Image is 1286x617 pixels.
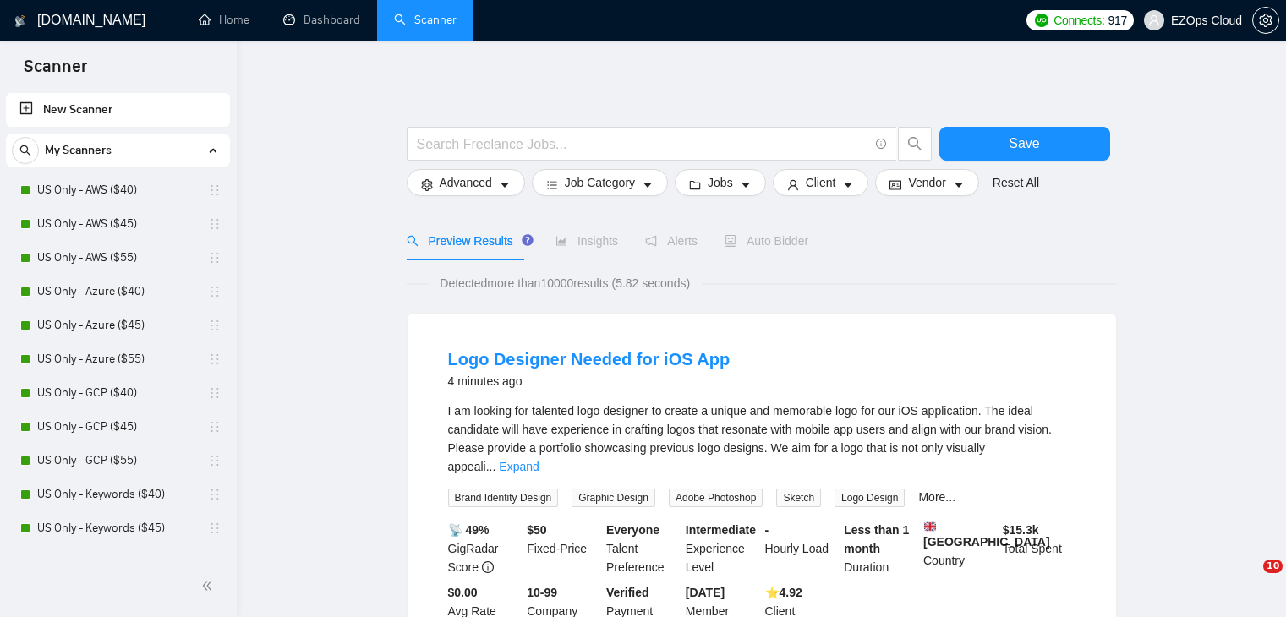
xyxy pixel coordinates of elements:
button: setting [1252,7,1279,34]
a: Logo Designer Needed for iOS App [448,350,731,369]
b: Intermediate [686,523,756,537]
span: robot [725,235,736,247]
span: I am looking for talented logo designer to create a unique and memorable logo for our iOS applica... [448,404,1052,473]
div: Duration [840,521,920,576]
button: barsJob Categorycaret-down [532,169,668,196]
b: - [765,523,769,537]
span: holder [208,285,222,298]
span: Detected more than 10000 results (5.82 seconds) [428,274,702,292]
span: Job Category [565,173,635,192]
img: logo [14,8,26,35]
span: Insights [555,234,618,248]
a: US Only - GCP ($55) [37,444,198,478]
span: Advanced [440,173,492,192]
img: upwork-logo.png [1035,14,1048,27]
b: $ 15.3k [1003,523,1039,537]
span: search [13,145,38,156]
span: Logo Design [835,489,905,507]
span: Auto Bidder [725,234,808,248]
span: holder [208,420,222,434]
span: holder [208,352,222,366]
span: info-circle [876,139,887,150]
span: Save [1009,133,1039,154]
span: caret-down [842,178,854,191]
div: Total Spent [999,521,1079,576]
button: Save [939,127,1110,161]
span: holder [208,454,222,467]
a: dashboardDashboard [283,13,360,27]
span: holder [208,521,222,535]
span: Client [806,173,836,192]
a: setting [1252,14,1279,27]
span: area-chart [555,235,567,247]
span: holder [208,386,222,400]
div: Fixed-Price [523,521,603,576]
a: US Only - AWS ($45) [37,207,198,241]
b: 10-99 [527,586,557,599]
b: $ 50 [527,523,546,537]
span: user [787,178,799,191]
span: search [899,136,931,151]
b: Less than 1 month [844,523,909,555]
li: New Scanner [6,93,230,127]
b: 📡 49% [448,523,490,537]
span: bars [546,178,558,191]
span: caret-down [953,178,965,191]
span: notification [645,235,657,247]
span: holder [208,251,222,265]
a: New Scanner [19,93,216,127]
span: 917 [1108,11,1126,30]
img: 🇬🇧 [924,521,936,532]
b: ⭐️ 4.92 [765,586,802,599]
b: [DATE] [686,586,725,599]
span: Vendor [908,173,945,192]
span: search [407,235,419,247]
button: userClientcaret-down [773,169,869,196]
a: US Only - Azure ($55) [37,342,198,376]
b: [GEOGRAPHIC_DATA] [923,521,1050,549]
span: Connects: [1053,11,1104,30]
a: US Only - Keywords ($40) [37,478,198,511]
span: user [1148,14,1160,26]
span: caret-down [642,178,654,191]
a: Expand [499,460,539,473]
button: idcardVendorcaret-down [875,169,978,196]
button: folderJobscaret-down [675,169,766,196]
div: Hourly Load [762,521,841,576]
a: More... [918,490,955,504]
div: Tooltip anchor [520,232,535,248]
b: $0.00 [448,586,478,599]
b: Everyone [606,523,659,537]
button: search [898,127,932,161]
a: US Only - GCP ($45) [37,410,198,444]
div: 4 minutes ago [448,371,731,391]
span: Adobe Photoshop [669,489,763,507]
span: Preview Results [407,234,528,248]
span: My Scanners [45,134,112,167]
span: Sketch [776,489,821,507]
iframe: Intercom live chat [1229,560,1269,600]
button: search [12,137,39,164]
div: Talent Preference [603,521,682,576]
span: idcard [889,178,901,191]
span: folder [689,178,701,191]
span: ... [486,460,496,473]
span: Brand Identity Design [448,489,559,507]
a: Reset All [993,173,1039,192]
div: Country [920,521,999,576]
a: US Only - Keywords ($55) [37,545,198,579]
a: homeHome [199,13,249,27]
span: holder [208,183,222,197]
span: caret-down [499,178,511,191]
span: setting [1253,14,1278,27]
span: Alerts [645,234,698,248]
a: US Only - Azure ($45) [37,308,198,342]
span: Scanner [10,54,101,90]
a: US Only - Keywords ($45) [37,511,198,545]
span: holder [208,217,222,231]
b: Verified [606,586,649,599]
input: Search Freelance Jobs... [417,134,868,155]
span: 10 [1263,560,1283,573]
span: setting [421,178,433,191]
span: double-left [201,577,218,594]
